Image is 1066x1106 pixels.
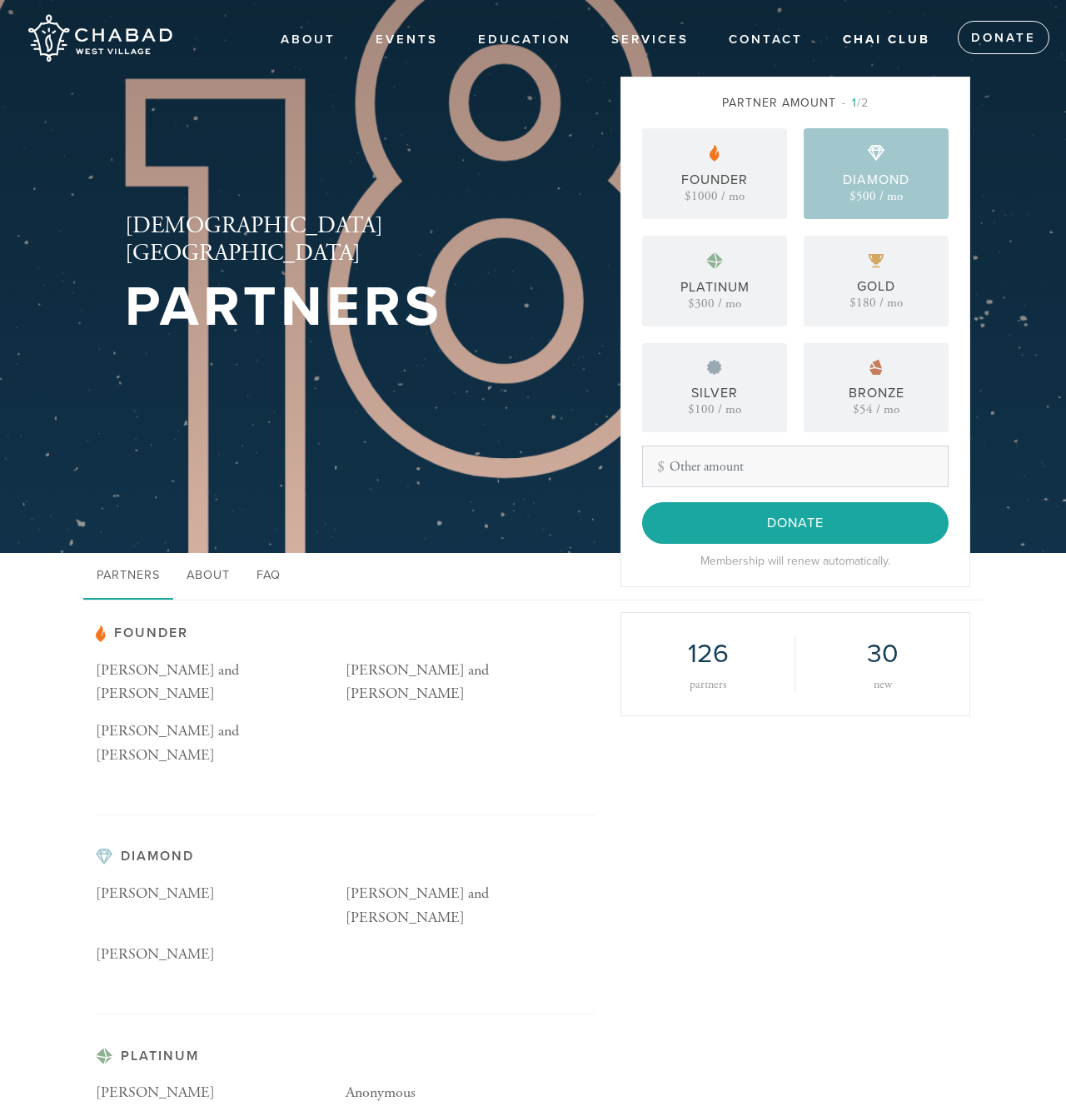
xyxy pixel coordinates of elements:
[707,360,722,375] img: pp-silver.svg
[688,297,741,310] div: $300 / mo
[849,190,903,202] div: $500 / mo
[642,446,949,487] input: Other amount
[869,360,883,375] img: pp-bronze.svg
[688,403,741,416] div: $100 / mo
[96,849,112,865] img: pp-diamond.svg
[716,24,815,56] a: Contact
[852,96,857,110] span: 1
[599,24,701,56] a: Services
[842,96,869,110] span: /2
[268,24,348,56] a: About
[25,8,174,68] img: Chabad%20West%20Village.png
[96,625,595,642] h3: Founder
[83,553,173,600] a: Partners
[642,94,949,112] div: Partner Amount
[96,1048,112,1064] img: pp-platinum.svg
[96,1048,595,1064] h3: Platinum
[96,1081,346,1105] p: [PERSON_NAME]
[868,145,884,162] img: pp-diamond.svg
[96,659,346,707] p: [PERSON_NAME] and [PERSON_NAME]
[820,638,944,670] h2: 30
[869,254,884,268] img: pp-gold.svg
[646,638,770,670] h2: 126
[642,502,949,544] input: Donate
[710,145,720,162] img: pp-partner.svg
[685,190,745,202] div: $1000 / mo
[466,24,584,56] a: EDUCATION
[681,170,748,190] div: Founder
[96,625,106,642] img: pp-partner.svg
[706,252,723,269] img: pp-platinum.svg
[346,882,595,930] p: [PERSON_NAME] and [PERSON_NAME]
[857,276,895,296] div: Gold
[96,849,595,865] h3: Diamond
[820,679,944,690] div: new
[125,212,566,268] h2: [DEMOGRAPHIC_DATA][GEOGRAPHIC_DATA]
[958,21,1049,54] a: Donate
[346,1081,595,1105] p: Anonymous
[363,24,451,56] a: Events
[691,383,738,403] div: Silver
[96,943,346,967] p: [PERSON_NAME]
[853,403,899,416] div: $54 / mo
[843,170,909,190] div: Diamond
[346,659,595,707] p: [PERSON_NAME] and [PERSON_NAME]
[849,296,903,309] div: $180 / mo
[680,277,750,297] div: Platinum
[849,383,904,403] div: Bronze
[125,281,566,335] h1: Partners
[646,679,770,690] div: partners
[96,884,215,903] span: [PERSON_NAME]
[96,720,346,768] p: [PERSON_NAME] and [PERSON_NAME]
[173,553,243,600] a: About
[243,553,294,600] a: FAQ
[830,24,943,56] a: Chai Club
[642,552,949,570] div: Membership will renew automatically.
